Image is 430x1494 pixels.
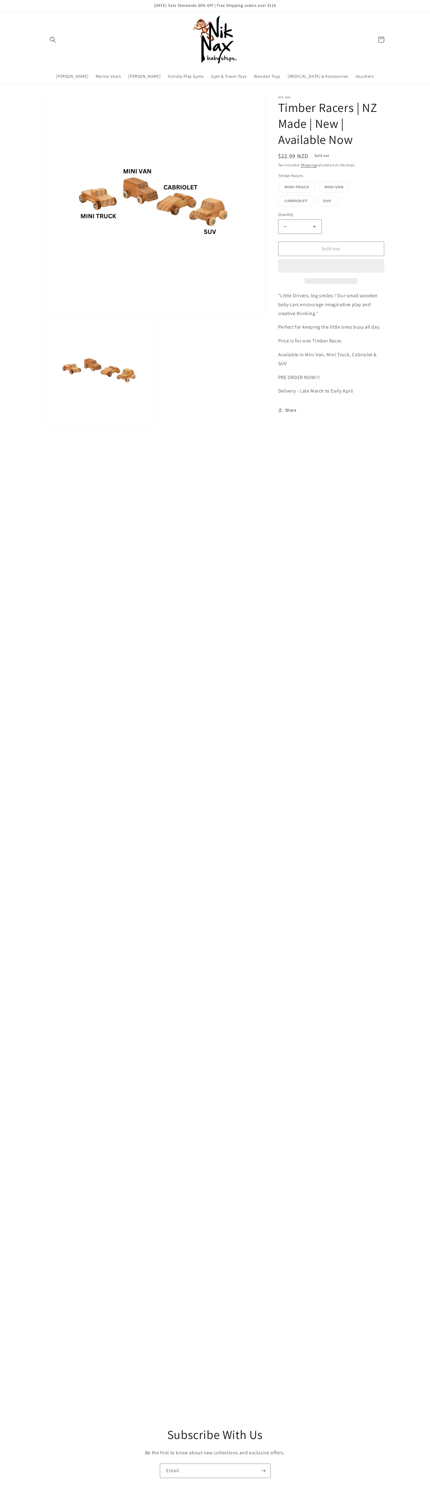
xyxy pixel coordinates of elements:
[278,195,314,206] label: CABRIOLET
[254,73,280,79] span: Wooden Toys
[278,211,384,218] label: Quantity
[46,33,60,46] summary: Search
[278,99,384,147] h1: Timber Racers | NZ Made | New | Available Now
[278,350,384,368] p: Available in Mini Van, Mini Truck, Cabriolet & SUV
[278,162,384,168] div: Tax included. calculated at checkout.
[278,96,384,99] p: Nik Nax
[278,337,384,346] p: Price is for one Timber Racer.
[52,70,92,83] a: [PERSON_NAME]
[278,173,304,179] legend: Timber Racers
[278,403,297,417] summary: Share
[288,73,348,79] span: [MEDICAL_DATA] & Accessories
[124,70,164,83] a: [PERSON_NAME]
[188,13,242,67] a: Nik Nax
[108,1449,323,1457] p: Be the first to know about new collections and exclusive offers.
[278,242,384,256] button: Sold out
[56,73,88,79] span: [PERSON_NAME]
[28,1426,402,1442] h2: Subscribe With Us
[191,15,240,64] img: Nik Nax
[211,73,247,79] span: Gym & Travel Toys
[278,181,316,192] label: MINI TRUCK
[318,181,350,192] label: MINI VAN
[284,70,352,83] a: [MEDICAL_DATA] & Accessories
[96,73,121,79] span: Merino Vests
[278,323,384,332] p: Perfect for keeping the little ones busy all day.
[250,70,284,83] a: Wooden Toys
[164,70,207,83] a: Activity Play Gyms
[310,152,333,160] span: Sold out
[317,195,337,206] label: SUV
[301,163,317,167] a: Shipping
[257,1464,270,1478] button: Subscribe
[168,73,204,79] span: Activity Play Gyms
[46,96,266,427] media-gallery: Gallery Viewer
[278,373,384,382] p: PRE ORDER NOW!!!
[92,70,124,83] a: Merino Vests
[278,387,384,396] p: Delivery - Late March to Early April
[128,73,160,79] span: [PERSON_NAME]
[207,70,250,83] a: Gym & Travel Toys
[154,3,276,8] span: [DATE] Sale Storewide 30% Off | Free Shipping orders over $110
[356,73,374,79] span: Vouchers
[352,70,378,83] a: Vouchers
[278,291,384,318] p: "Little Drivers, big smiles ! Our small wooden baby cars encourage imaginative play and creative ...
[278,152,309,160] span: $22.99 NZD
